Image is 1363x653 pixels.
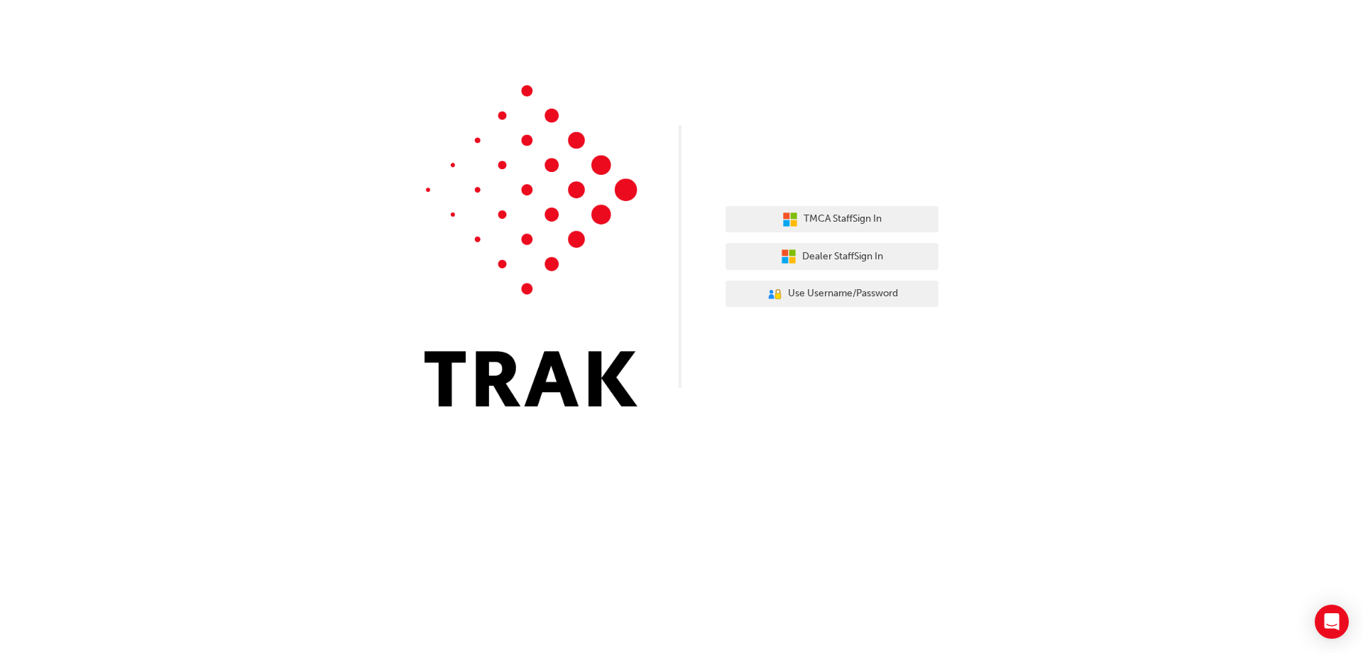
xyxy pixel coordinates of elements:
span: TMCA Staff Sign In [804,211,882,227]
button: TMCA StaffSign In [726,206,938,233]
button: Use Username/Password [726,281,938,308]
span: Dealer Staff Sign In [802,249,883,265]
img: Trak [425,85,637,406]
div: Open Intercom Messenger [1315,605,1349,639]
button: Dealer StaffSign In [726,243,938,270]
span: Use Username/Password [788,286,898,302]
